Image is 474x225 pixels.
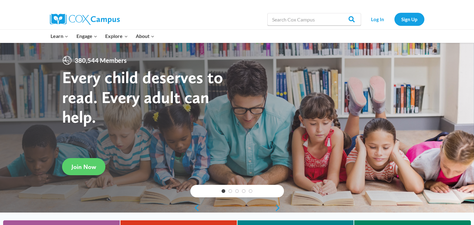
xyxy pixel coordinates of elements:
span: About [136,32,154,40]
span: Learn [51,32,68,40]
a: Log In [364,13,391,26]
a: 3 [235,189,239,193]
a: 5 [249,189,252,193]
span: 380,544 Members [72,55,129,65]
span: Engage [76,32,97,40]
a: next [275,204,284,212]
a: 1 [222,189,225,193]
span: Explore [105,32,128,40]
strong: Every child deserves to read. Every adult can help. [62,67,223,127]
a: previous [190,204,200,212]
span: Join Now [71,163,96,171]
a: 2 [228,189,232,193]
a: 4 [242,189,246,193]
input: Search Cox Campus [267,13,361,26]
img: Cox Campus [50,14,120,25]
nav: Primary Navigation [47,30,159,43]
a: Join Now [62,158,105,175]
a: Sign Up [394,13,424,26]
nav: Secondary Navigation [364,13,424,26]
div: content slider buttons [190,202,284,214]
